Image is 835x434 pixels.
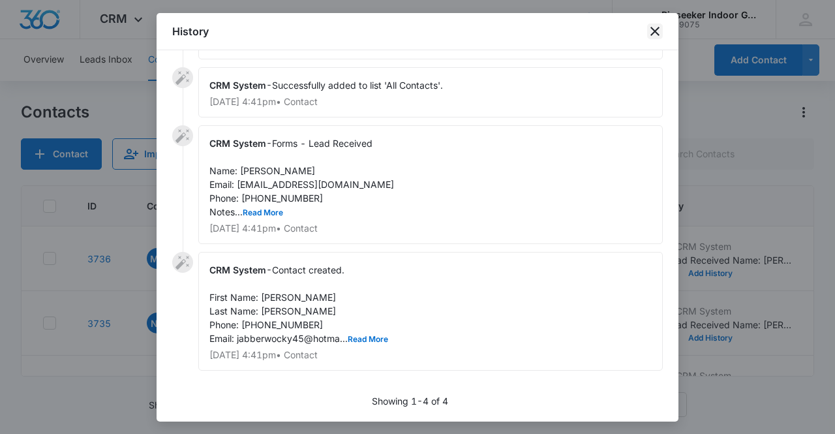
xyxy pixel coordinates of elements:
p: [DATE] 4:41pm • Contact [209,350,652,360]
div: - [198,252,663,371]
button: Read More [348,335,388,343]
button: Read More [243,209,283,217]
span: CRM System [209,138,266,149]
p: [DATE] 4:41pm • Contact [209,224,652,233]
span: CRM System [209,264,266,275]
div: - [198,125,663,244]
div: - [198,67,663,117]
p: [DATE] 4:41pm • Contact [209,97,652,106]
span: CRM System [209,80,266,91]
p: Showing 1-4 of 4 [372,394,448,408]
h1: History [172,23,209,39]
button: close [647,23,663,39]
span: Forms - Lead Received Name: [PERSON_NAME] Email: [EMAIL_ADDRESS][DOMAIN_NAME] Phone: [PHONE_NUMBE... [209,138,394,217]
span: Contact created. First Name: [PERSON_NAME] Last Name: [PERSON_NAME] Phone: [PHONE_NUMBER] Email: ... [209,264,388,344]
span: Successfully added to list 'All Contacts'. [272,80,443,91]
